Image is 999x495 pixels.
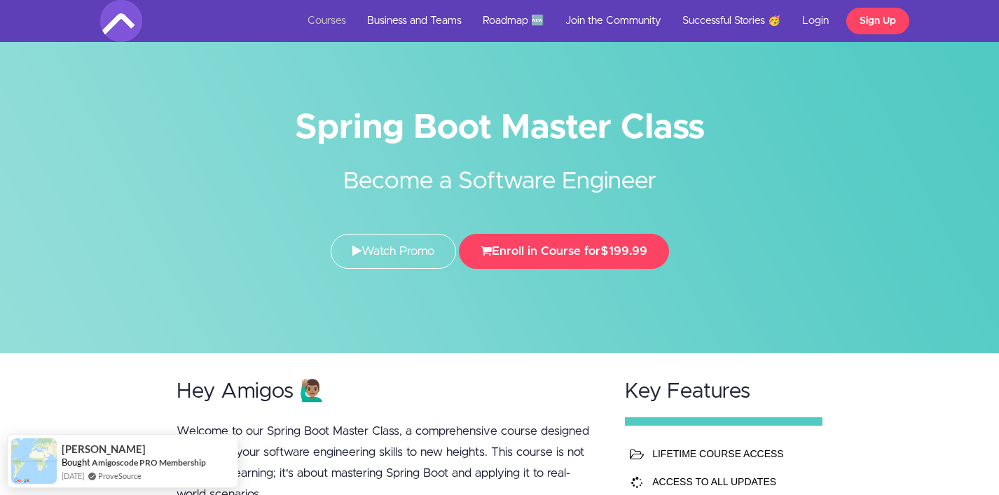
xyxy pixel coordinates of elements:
a: ProveSource [98,471,142,480]
span: [PERSON_NAME] [62,443,146,455]
h2: Hey Amigos 🙋🏽‍♂️ [177,380,598,403]
span: $199.99 [600,245,647,257]
a: Sign Up [846,8,909,34]
img: provesource social proof notification image [11,438,57,484]
h2: Key Features [625,380,822,403]
span: [DATE] [62,470,84,482]
td: LIFETIME COURSE ACCESS [649,440,814,468]
button: Enroll in Course for$199.99 [459,234,669,269]
h2: Become a Software Engineer [237,144,762,199]
a: Amigoscode PRO Membership [92,457,206,468]
h1: Spring Boot Master Class [100,112,899,144]
span: Bought [62,456,90,468]
a: Watch Promo [331,234,456,269]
